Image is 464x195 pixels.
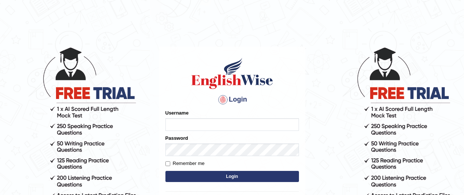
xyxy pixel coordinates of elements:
[165,160,205,167] label: Remember me
[165,161,170,166] input: Remember me
[165,109,189,116] label: Username
[190,57,274,90] img: Logo of English Wise sign in for intelligent practice with AI
[165,171,299,182] button: Login
[165,94,299,106] h4: Login
[165,135,188,142] label: Password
